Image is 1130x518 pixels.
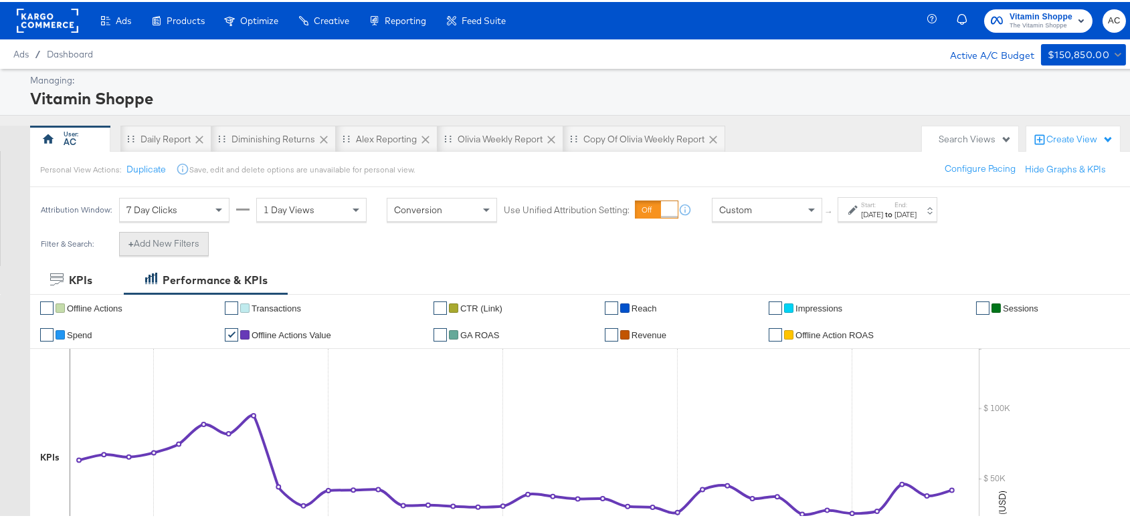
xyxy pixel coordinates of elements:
span: ↑ [824,208,836,213]
div: Save, edit and delete options are unavailable for personal view. [189,162,415,173]
button: Vitamin ShoppeThe Vitamin Shoppe [984,7,1093,31]
span: GA ROAS [460,328,500,338]
div: Search Views [939,131,1012,144]
span: 1 Day Views [264,202,314,214]
span: Custom [719,202,752,214]
label: Use Unified Attribution Setting: [504,202,630,215]
div: Drag to reorder tab [570,133,577,140]
span: 7 Day Clicks [126,202,177,214]
a: ✔ [434,326,447,340]
div: [DATE] [861,207,883,218]
span: Transactions [252,301,301,311]
a: ✔ [225,299,238,313]
div: $150,850.00 [1048,45,1109,61]
a: ✔ [769,299,782,313]
button: AC [1103,7,1126,31]
div: Olivia Weekly Report [458,131,543,144]
a: ✔ [434,299,447,313]
span: Products [167,13,205,24]
span: The Vitamin Shoppe [1010,19,1072,29]
label: End: [894,199,917,207]
div: [DATE] [894,207,917,218]
div: Filter & Search: [40,237,94,247]
button: +Add New Filters [119,230,209,254]
span: Feed Suite [462,13,506,24]
div: Alex Reporting [356,131,417,144]
div: Drag to reorder tab [343,133,350,140]
span: Conversion [394,202,442,214]
strong: + [128,235,134,248]
span: Reach [632,301,657,311]
div: Active A/C Budget [936,42,1034,62]
label: Start: [861,199,883,207]
span: Spend [67,328,92,338]
div: Attribution Window: [40,203,112,213]
span: Creative [314,13,349,24]
div: KPIs [69,271,92,286]
span: Ads [13,47,29,57]
button: Hide Graphs & KPIs [1025,161,1106,174]
button: Configure Pacing [935,155,1025,179]
span: Revenue [632,328,666,338]
span: Impressions [795,301,842,311]
span: / [29,47,47,57]
span: Vitamin Shoppe [1010,8,1072,22]
button: $150,850.00 [1041,42,1126,63]
div: Daily Report [140,131,191,144]
a: ✔ [40,299,54,313]
div: Create View [1046,131,1113,144]
div: KPIs [40,449,60,462]
div: Diminishing Returns [231,131,315,144]
span: Offline Actions Value [252,328,331,338]
span: Offline Actions [67,301,122,311]
span: Sessions [1003,301,1038,311]
span: Reporting [385,13,426,24]
span: Optimize [240,13,278,24]
div: Drag to reorder tab [127,133,134,140]
a: ✔ [225,326,238,340]
div: AC [64,134,76,146]
div: Personal View Actions: [40,162,121,173]
div: Managing: [30,72,1123,85]
div: Copy of Olivia Weekly Report [583,131,704,144]
a: ✔ [976,299,990,313]
div: Performance & KPIs [163,271,268,286]
div: Vitamin Shoppe [30,85,1123,108]
button: Duplicate [126,161,166,174]
span: Ads [116,13,131,24]
a: ✔ [769,326,782,340]
div: Drag to reorder tab [444,133,452,140]
div: Drag to reorder tab [218,133,225,140]
a: ✔ [605,326,618,340]
a: ✔ [40,326,54,340]
span: CTR (Link) [460,301,502,311]
a: ✔ [605,299,618,313]
span: Offline Action ROAS [795,328,874,338]
a: Dashboard [47,47,93,57]
span: AC [1108,11,1121,27]
strong: to [883,207,894,217]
